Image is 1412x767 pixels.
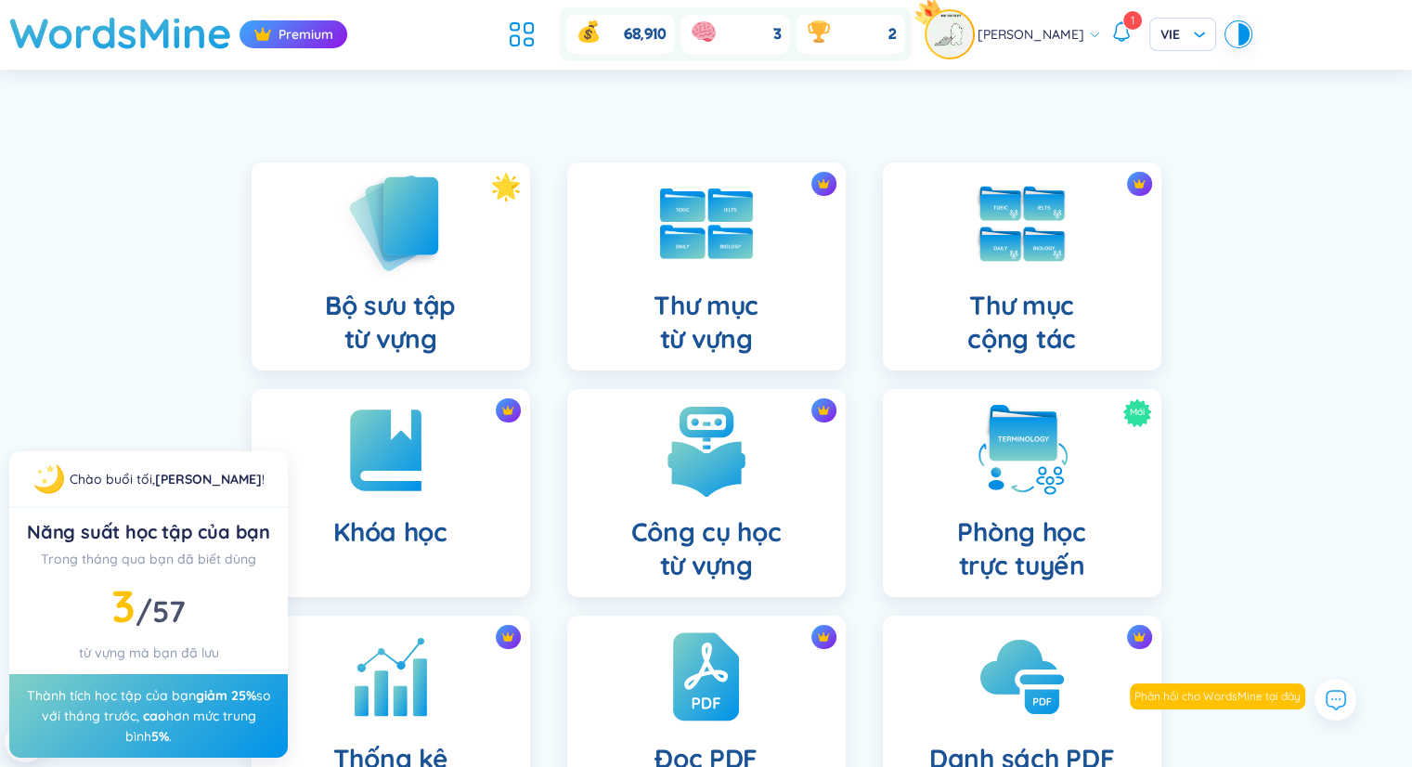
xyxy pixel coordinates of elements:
[654,289,758,356] h4: Thư mục từ vựng
[549,162,864,370] a: crown iconThư mụctừ vựng
[231,687,256,704] b: 25 %
[926,11,978,58] a: avatarpro
[978,24,1084,45] span: [PERSON_NAME]
[253,25,272,44] img: crown icon
[817,630,830,643] img: crown icon
[1133,177,1146,190] img: crown icon
[233,162,549,370] a: Bộ sưu tậptừ vựng
[624,24,667,45] span: 68,910
[817,177,830,190] img: crown icon
[1160,25,1205,44] span: VIE
[70,469,265,489] div: !
[1123,11,1142,30] sup: 1
[70,471,155,487] span: Chào buổi tối ,
[155,471,262,487] a: [PERSON_NAME]
[240,20,347,48] div: Premium
[888,24,897,45] span: 2
[233,389,549,597] a: crown iconKhóa học
[151,728,169,745] b: 5 %
[1131,13,1134,27] span: 1
[333,515,447,549] h4: Khóa học
[136,592,185,630] span: /
[9,674,288,758] div: Thành tích học tập của bạn so với tháng trước, hơn mức trung bình .
[152,592,185,630] span: 57
[501,630,514,643] img: crown icon
[24,519,273,545] div: Năng suất học tập của bạn
[1130,398,1145,427] span: Mới
[631,515,782,582] h4: Công cụ học từ vựng
[773,24,782,45] span: 3
[325,289,456,356] h4: Bộ sưu tập từ vựng
[111,578,136,633] span: 3
[1133,630,1146,643] img: crown icon
[817,404,830,417] img: crown icon
[957,515,1085,582] h4: Phòng học trực tuyến
[926,11,973,58] img: avatar
[864,162,1180,370] a: crown iconThư mụccộng tác
[501,404,514,417] img: crown icon
[549,389,864,597] a: crown iconCông cụ họctừ vựng
[864,389,1180,597] a: MớiPhòng họctrực tuyến
[24,549,273,569] div: Trong tháng qua bạn đã biết dùng
[24,643,273,663] div: từ vựng mà bạn đã lưu
[967,289,1076,356] h4: Thư mục cộng tác
[196,687,227,704] b: giảm
[143,708,166,724] b: cao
